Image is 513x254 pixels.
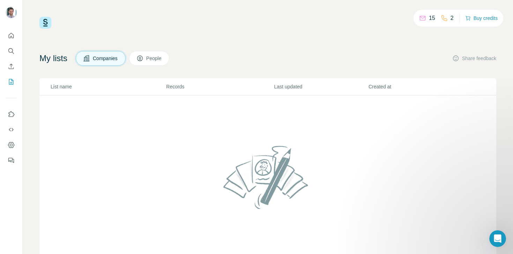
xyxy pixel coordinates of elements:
p: Last updated [274,83,367,90]
iframe: Intercom live chat [489,230,506,247]
button: Search [6,45,17,57]
button: Dashboard [6,139,17,151]
button: Quick start [6,29,17,42]
p: 2 [451,14,454,22]
h4: My lists [39,53,67,64]
span: People [146,55,162,62]
p: List name [51,83,165,90]
p: Created at [369,83,462,90]
button: My lists [6,75,17,88]
img: Avatar [6,7,17,18]
button: Share feedback [452,55,496,62]
span: Companies [93,55,118,62]
button: Use Surfe API [6,123,17,136]
button: Enrich CSV [6,60,17,73]
img: No lists found [221,140,315,215]
button: Feedback [6,154,17,167]
p: Records [166,83,273,90]
button: Use Surfe on LinkedIn [6,108,17,121]
img: Surfe Logo [39,17,51,29]
p: 15 [429,14,435,22]
button: Buy credits [465,13,498,23]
